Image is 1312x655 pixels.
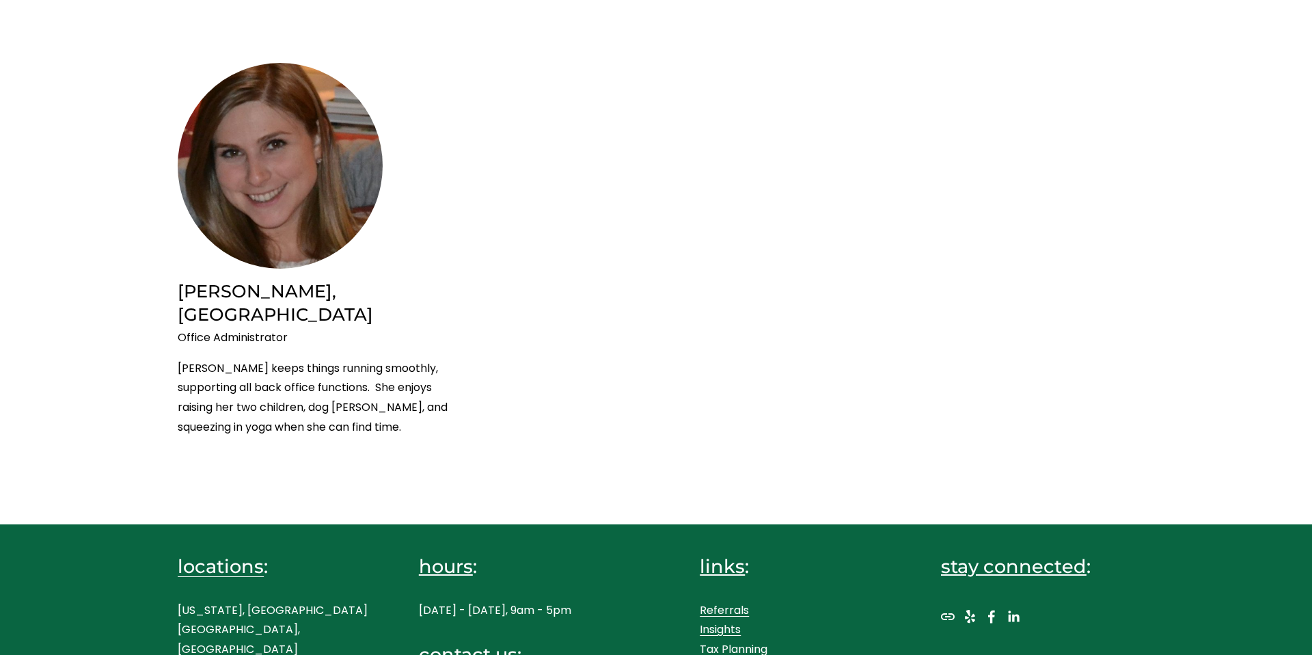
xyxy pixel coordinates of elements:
span: stay connected [941,555,1086,578]
a: Yelp [963,610,976,624]
p: [DATE] - [DATE], 9am - 5pm [419,601,612,621]
a: URL [941,610,955,624]
img: A young woman smiling with shoulder-length brown hair, sitting indoors with a stack of books or m... [178,63,383,269]
h4: : [941,554,1134,579]
a: Referrals [700,601,749,621]
span: links [700,555,745,578]
a: locations [178,554,264,579]
h4: : [178,554,371,579]
h4: : [700,554,893,579]
h2: [PERSON_NAME], [GEOGRAPHIC_DATA] [178,280,451,325]
p: Office Administrator [178,328,451,348]
span: hours [419,555,473,578]
a: LinkedIn [1007,610,1020,624]
a: Facebook [985,610,998,624]
h4: : [419,554,612,579]
p: [PERSON_NAME] keeps things running smoothly, supporting all back office functions. She enjoys rai... [178,359,451,438]
a: Insights [700,620,741,640]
